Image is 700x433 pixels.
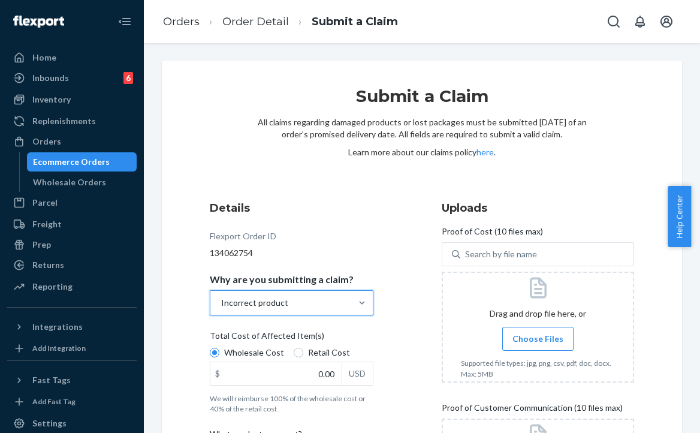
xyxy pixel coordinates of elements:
[210,393,373,414] p: We will reimburse 100% of the wholesale cost or 40% of the retail cost
[32,259,64,271] div: Returns
[7,317,137,336] button: Integrations
[33,176,106,188] div: Wholesale Orders
[7,193,137,212] a: Parcel
[512,333,563,345] span: Choose Files
[33,156,110,168] div: Ecommerce Orders
[210,200,373,216] h3: Details
[32,115,96,127] div: Replenishments
[442,402,623,419] span: Proof of Customer Communication (10 files max)
[7,215,137,234] a: Freight
[123,72,133,84] div: 6
[654,10,678,34] button: Open account menu
[628,10,652,34] button: Open notifications
[32,417,67,429] div: Settings
[294,348,303,357] input: Retail Cost
[13,16,64,28] img: Flexport logo
[257,85,587,116] h1: Submit a Claim
[257,116,587,140] p: All claims regarding damaged products or lost packages must be submitted [DATE] of an order’s pro...
[27,152,137,172] a: Ecommerce Orders
[210,247,373,259] div: 134062754
[32,52,56,64] div: Home
[220,297,221,309] input: Why are you submitting a claim?Incorrect product
[32,321,83,333] div: Integrations
[224,347,284,359] span: Wholesale Cost
[32,136,61,148] div: Orders
[221,297,288,309] div: Incorrect product
[312,15,398,28] a: Submit a Claim
[624,397,688,427] iframe: Opens a widget where you can chat to one of our agents
[32,218,62,230] div: Freight
[210,348,219,357] input: Wholesale Cost
[308,347,350,359] span: Retail Cost
[210,273,354,285] p: Why are you submitting a claim?
[602,10,626,34] button: Open Search Box
[32,197,58,209] div: Parcel
[7,277,137,296] a: Reporting
[210,362,342,385] input: $USD
[7,112,137,131] a: Replenishments
[7,48,137,67] a: Home
[7,395,137,409] a: Add Fast Tag
[32,72,69,84] div: Inbounds
[210,330,324,347] span: Total Cost of Affected Item(s)
[476,147,494,157] a: here
[222,15,289,28] a: Order Detail
[465,248,537,260] div: Search by file name
[210,230,276,247] div: Flexport Order ID
[257,146,587,158] p: Learn more about our claims policy .
[7,68,137,88] a: Inbounds6
[32,396,76,407] div: Add Fast Tag
[32,374,71,386] div: Fast Tags
[442,200,634,216] h3: Uploads
[210,362,225,385] div: $
[113,10,137,34] button: Close Navigation
[27,173,137,192] a: Wholesale Orders
[7,341,137,356] a: Add Integration
[7,235,137,254] a: Prep
[7,371,137,390] button: Fast Tags
[342,362,373,385] div: USD
[153,4,408,40] ol: breadcrumbs
[7,255,137,275] a: Returns
[32,239,51,251] div: Prep
[32,343,86,353] div: Add Integration
[442,225,543,242] span: Proof of Cost (10 files max)
[668,186,691,247] button: Help Center
[163,15,200,28] a: Orders
[7,90,137,109] a: Inventory
[32,281,73,293] div: Reporting
[32,94,71,106] div: Inventory
[7,132,137,151] a: Orders
[7,414,137,433] a: Settings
